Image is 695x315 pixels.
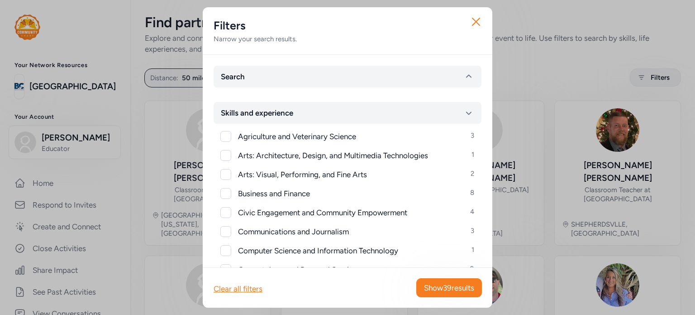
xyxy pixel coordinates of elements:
span: Communications and Journalism [238,226,349,237]
button: Show39results [416,278,482,297]
h2: Filters [214,18,481,33]
span: Computer Science and Information Technology [238,245,398,256]
span: Search [221,71,245,82]
span: 1 [471,150,474,159]
button: Search [214,66,481,87]
span: Skills and experience [221,107,293,118]
span: Show 39 results [424,282,474,293]
span: Arts: Visual, Performing, and Fine Arts [238,169,367,180]
span: Agriculture and Veterinary Science [238,131,356,142]
span: 0 [470,264,474,273]
span: Cosmetology and Personal Services [238,264,361,275]
span: 2 [471,169,474,178]
div: Narrow your search results. [214,34,481,44]
span: 8 [470,188,474,197]
span: 1 [471,245,474,254]
span: Business and Finance [238,188,310,199]
span: Arts: Architecture, Design, and Multimedia Technologies [238,150,428,161]
button: Skills and experience [214,102,481,124]
div: Clear all filters [214,283,262,294]
span: 3 [471,226,474,235]
span: 4 [470,207,474,216]
span: 3 [471,131,474,140]
span: Civic Engagement and Community Empowerment [238,207,407,218]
